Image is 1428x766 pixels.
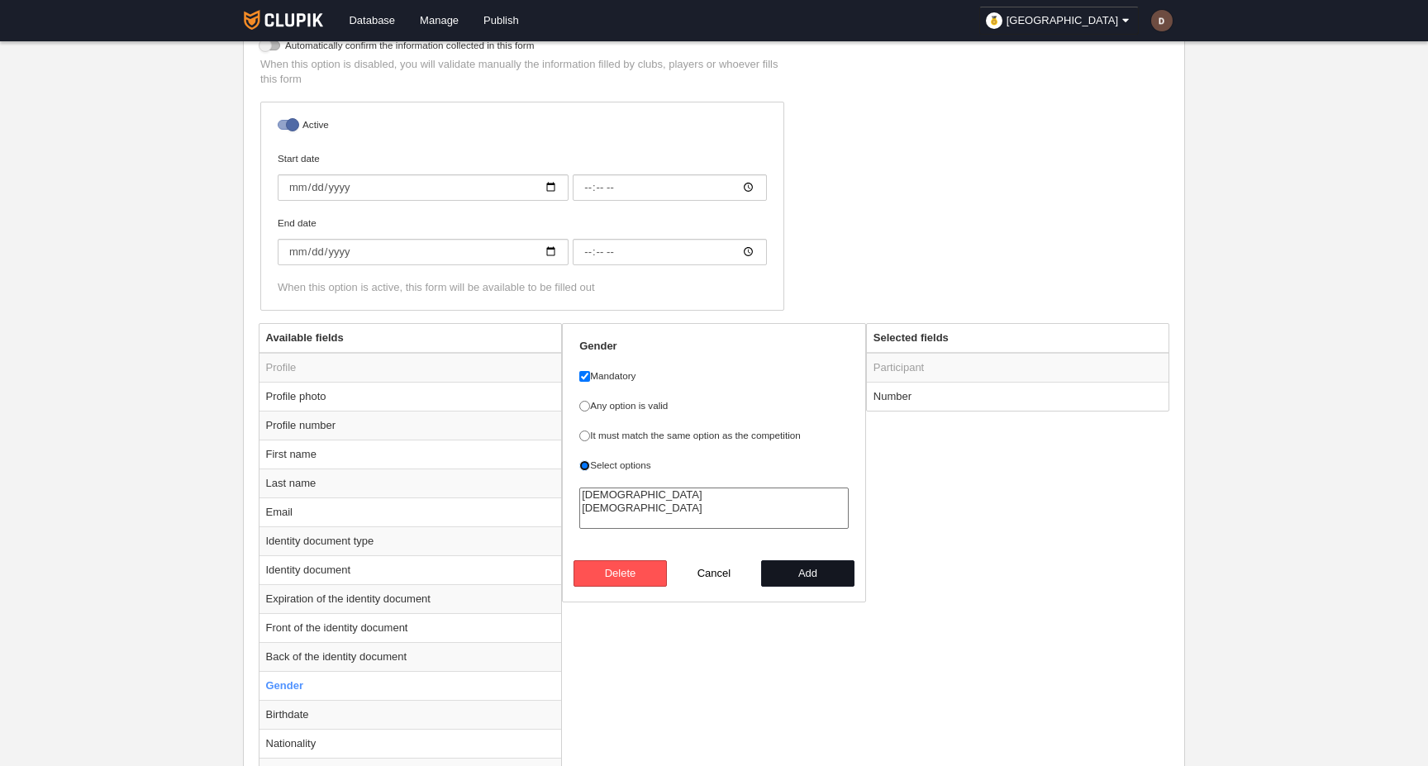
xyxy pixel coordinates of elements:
[579,369,849,383] label: Mandatory
[259,440,562,469] td: First name
[579,460,590,471] input: Select options
[979,7,1139,35] a: [GEOGRAPHIC_DATA]
[574,560,668,587] button: Delete
[1151,10,1173,31] img: c2l6ZT0zMHgzMCZmcz05JnRleHQ9RCZiZz02ZDRjNDE%3D.png
[259,382,562,411] td: Profile photo
[259,353,562,383] td: Profile
[259,555,562,584] td: Identity document
[259,642,562,671] td: Back of the identity document
[579,401,590,412] input: Any option is valid
[579,371,590,382] input: Mandatory
[573,239,767,265] input: End date
[579,340,617,352] strong: Gender
[278,174,569,201] input: Start date
[259,671,562,700] td: Gender
[867,382,1169,411] td: Number
[244,10,324,30] img: Clupik
[761,560,855,587] button: Add
[579,458,849,473] label: Select options
[260,57,784,87] p: When this option is disabled, you will validate manually the information filled by clubs, players...
[573,174,767,201] input: Start date
[278,151,767,201] label: Start date
[259,411,562,440] td: Profile number
[259,729,562,758] td: Nationality
[278,239,569,265] input: End date
[579,428,849,443] label: It must match the same option as the competition
[259,469,562,497] td: Last name
[580,488,848,502] option: Female
[867,324,1169,353] th: Selected fields
[259,497,562,526] td: Email
[579,398,849,413] label: Any option is valid
[260,38,784,57] label: Automatically confirm the information collected in this form
[986,12,1002,29] img: organizador.30x30.png
[259,584,562,613] td: Expiration of the identity document
[579,431,590,441] input: It must match the same option as the competition
[667,560,761,587] button: Cancel
[259,700,562,729] td: Birthdate
[867,353,1169,383] td: Participant
[278,280,767,295] div: When this option is active, this form will be available to be filled out
[259,613,562,642] td: Front of the identity document
[1007,12,1118,29] span: [GEOGRAPHIC_DATA]
[259,526,562,555] td: Identity document type
[580,502,848,515] option: Male
[278,117,767,136] label: Active
[278,216,767,265] label: End date
[259,324,562,353] th: Available fields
